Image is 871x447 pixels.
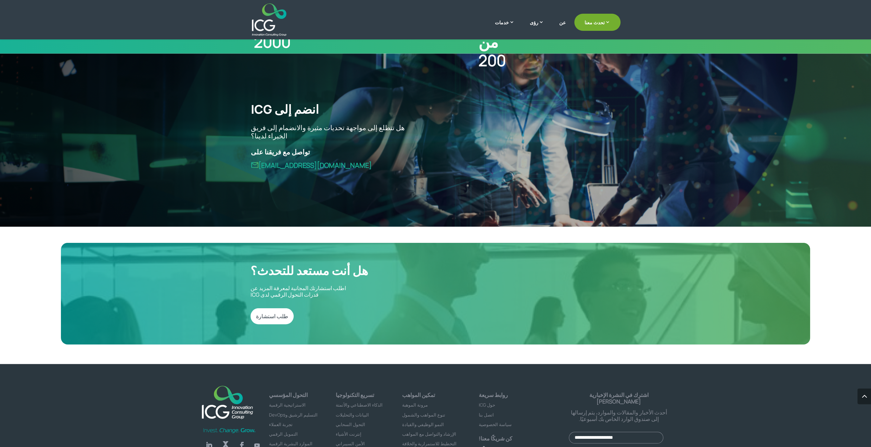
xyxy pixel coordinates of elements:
[559,19,566,26] font: عن
[251,123,405,140] font: هل تتطلع إلى مواجهة تحديات مثيرة والانضمام إلى فريق الخبراء لدينا؟
[530,19,551,36] a: رؤى
[335,391,374,399] font: تسريع التكنولوجيا
[585,19,605,26] font: تحدث معنا
[202,427,256,434] img: استثمر-غيّر-انمُ-أخضر
[402,402,428,408] a: مرونة الموهبة
[258,161,372,170] font: [EMAIL_ADDRESS][DOMAIN_NAME]
[252,3,286,36] img: مجموعة الأزمات الدولية
[335,402,382,408] a: الذكاء الاصطناعي والأتمتة
[335,421,365,427] a: التحول السحابي
[559,20,566,36] a: عن
[251,262,368,279] font: هل أنت مستعد للتحدث؟
[402,421,444,427] a: النمو الوظيفي والقيادة
[495,19,509,26] font: خدمات
[335,440,364,447] a: الأمن السيبراني
[251,308,294,324] a: طلب استشارة
[571,409,667,423] font: أحدث الأخبار والمقالات والموارد، يتم إرسالها إلى صندوق الوارد الخاص بك أسبوعيًا.
[478,13,506,71] font: أكثر من 200
[479,402,495,408] a: حول ICG
[479,391,508,399] font: روابط سريعة
[402,412,445,418] a: تنوع المواهب والشمول
[574,14,620,31] a: تحدث معنا
[479,435,512,442] font: كن شريكًا معنا!
[256,312,289,320] font: طلب استشارة
[269,431,298,437] a: التمويل الرقمي
[251,284,346,292] font: اطلب استشارتك المجانية لمعرفة المزيد عن
[335,431,361,437] a: إنترنت الأشياء
[589,391,648,405] font: اشترك في النشرة الإخبارية [PERSON_NAME]
[402,431,456,437] a: الإرشاد والتواصل مع المواهب
[479,421,512,427] a: سياسة الخصوصية
[251,101,319,117] font: انضم إلى ICG
[495,19,521,36] a: خدمات
[269,402,306,408] a: الاستراتيجية الرقمية
[198,382,257,424] a: تذييل الشعار
[269,440,312,447] a: الموارد البشرية الرقمية
[269,391,308,399] font: التحول المؤسسي
[269,421,293,427] a: تجربة العملاء
[530,19,538,26] font: رؤى
[335,412,369,418] a: البيانات والتحليلات
[251,291,319,298] font: قدرات التحول الرقمي لدى ICG
[402,391,435,399] font: تمكين المواهب
[198,382,257,422] img: ICG-شعار جديد (1)
[269,412,318,418] a: التسليم الرشيق وDevOps
[251,161,372,170] a: [EMAIL_ADDRESS][DOMAIN_NAME]
[479,412,494,418] a: اتصل بنا
[402,440,457,447] a: التخطيط للاستمرارية والخلافة
[718,172,871,447] iframe: أداة الدردشة
[251,147,310,157] font: تواصل مع فريقنا على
